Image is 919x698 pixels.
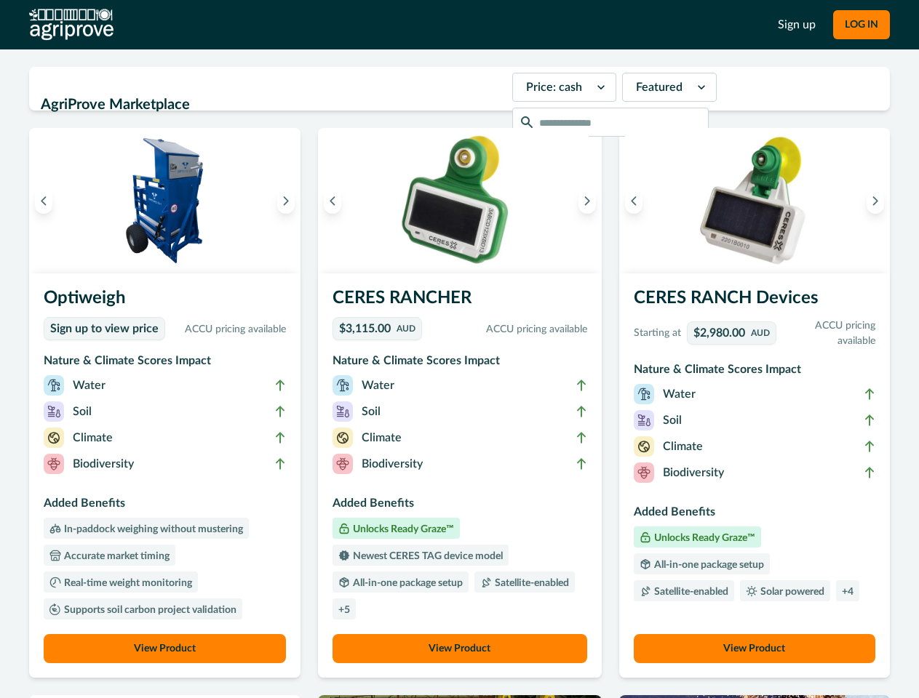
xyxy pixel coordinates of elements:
[44,352,286,375] h3: Nature & Climate Scores Impact
[338,605,350,615] p: + 5
[625,188,642,214] button: Previous image
[578,188,596,214] button: Next image
[73,429,113,446] p: Climate
[833,10,890,39] button: LOG IN
[619,128,891,273] img: A single CERES RANCH device
[663,464,724,481] p: Biodiversity
[61,524,243,534] p: In-paddock weighing without mustering
[634,361,876,384] h3: Nature & Climate Scores Impact
[44,285,286,317] h3: Optiweigh
[842,587,854,597] p: + 4
[41,91,504,119] h2: AgriProve Marketplace
[44,634,286,663] button: View Product
[634,503,876,526] h3: Added Benefits
[751,329,770,337] p: AUD
[29,128,301,273] img: An Optiweigh unit
[171,322,286,337] p: ACCU pricing available
[35,188,52,214] button: Previous image
[350,551,503,561] p: Newest CERES TAG device model
[318,128,602,273] img: A single CERES RANCHER device
[757,587,824,597] p: Solar powered
[61,551,170,561] p: Accurate market timing
[778,16,816,33] a: Sign up
[333,494,587,518] h3: Added Benefits
[339,323,391,334] p: $3,115.00
[397,324,415,333] p: AUD
[44,494,286,518] h3: Added Benefits
[362,429,402,446] p: Climate
[333,352,587,375] h3: Nature & Climate Scores Impact
[651,533,755,543] p: Unlocks Ready Graze™
[50,322,159,336] p: Sign up to view price
[350,524,454,534] p: Unlocks Ready Graze™
[29,9,114,41] img: AgriProve logo
[350,578,463,588] p: All-in-one package setup
[782,318,876,349] p: ACCU pricing available
[61,605,236,615] p: Supports soil carbon project validation
[663,385,696,403] p: Water
[651,587,728,597] p: Satellite-enabled
[362,455,423,473] p: Biodiversity
[73,377,106,394] p: Water
[61,578,192,588] p: Real-time weight monitoring
[277,188,295,214] button: Next image
[73,455,134,473] p: Biodiversity
[333,285,587,317] h3: CERES RANCHER
[663,438,703,455] p: Climate
[492,578,569,588] p: Satellite-enabled
[634,285,876,317] h3: CERES RANCH Devices
[333,634,587,663] button: View Product
[651,560,764,570] p: All-in-one package setup
[44,317,165,340] a: Sign up to view price
[867,188,884,214] button: Next image
[324,188,341,214] button: Previous image
[634,634,876,663] button: View Product
[362,403,381,420] p: Soil
[428,322,587,337] p: ACCU pricing available
[73,403,92,420] p: Soil
[362,377,394,394] p: Water
[663,412,682,429] p: Soil
[693,327,745,339] p: $2,980.00
[634,326,681,341] p: Starting at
